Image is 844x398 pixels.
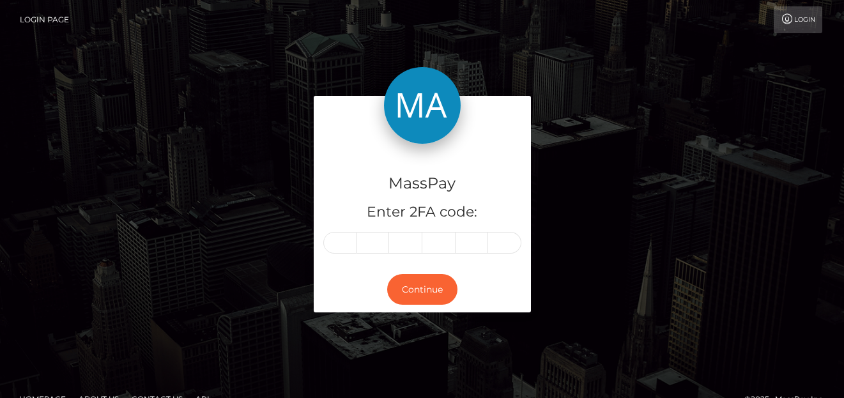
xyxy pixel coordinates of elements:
h4: MassPay [323,172,521,195]
img: MassPay [384,67,461,144]
a: Login Page [20,6,69,33]
a: Login [774,6,822,33]
button: Continue [387,274,457,305]
h5: Enter 2FA code: [323,203,521,222]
